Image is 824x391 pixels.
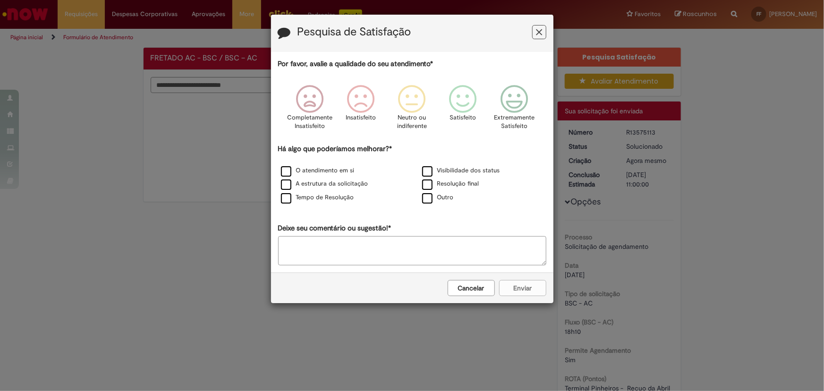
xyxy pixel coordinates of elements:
label: Deixe seu comentário ou sugestão!* [278,223,391,233]
div: Neutro ou indiferente [388,78,436,143]
label: A estrutura da solicitação [281,179,368,188]
div: Completamente Insatisfeito [286,78,334,143]
p: Satisfeito [450,113,476,122]
label: Visibilidade dos status [422,166,500,175]
label: Outro [422,193,454,202]
div: Satisfeito [439,78,487,143]
p: Completamente Insatisfeito [287,113,332,131]
label: Por favor, avalie a qualidade do seu atendimento* [278,59,433,69]
p: Neutro ou indiferente [395,113,429,131]
label: Pesquisa de Satisfação [297,26,411,38]
div: Insatisfeito [337,78,385,143]
div: Extremamente Satisfeito [490,78,538,143]
label: Resolução final [422,179,479,188]
p: Insatisfeito [346,113,376,122]
label: Tempo de Resolução [281,193,354,202]
button: Cancelar [448,280,495,296]
label: O atendimento em si [281,166,355,175]
div: Há algo que poderíamos melhorar?* [278,144,546,205]
p: Extremamente Satisfeito [494,113,535,131]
